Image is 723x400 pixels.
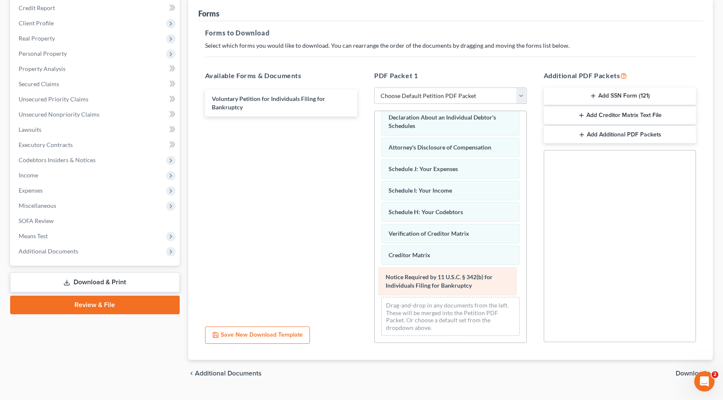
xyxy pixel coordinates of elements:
span: Executory Contracts [19,141,73,148]
span: Unsecured Nonpriority Claims [19,111,99,118]
span: Attorney's Disclosure of Compensation [389,144,491,151]
span: Download [676,370,706,377]
h5: Forms to Download [205,28,696,38]
p: Select which forms you would like to download. You can rearrange the order of the documents by dr... [205,41,696,50]
a: Review & File [10,296,180,314]
a: Secured Claims [12,76,180,92]
a: SOFA Review [12,213,180,229]
span: Miscellaneous [19,202,56,209]
i: chevron_left [188,370,195,377]
span: SOFA Review [19,217,54,224]
button: Download chevron_right [676,370,713,377]
span: Expenses [19,187,43,194]
span: Means Test [19,232,48,239]
a: chevron_left Additional Documents [188,370,262,377]
a: Unsecured Priority Claims [12,92,180,107]
h5: Additional PDF Packets [544,71,696,81]
span: Schedule I: Your Income [389,187,452,194]
span: Voluntary Petition for Individuals Filing for Bankruptcy [212,95,325,111]
span: Schedule H: Your Codebtors [389,208,463,215]
span: Property Analysis [19,65,66,72]
span: Additional Documents [195,370,262,377]
span: 2 [712,371,718,378]
span: Real Property [19,35,55,42]
span: Verification of Creditor Matrix [389,230,469,237]
h5: PDF Packet 1 [374,71,527,81]
span: Personal Property [19,50,67,57]
h5: Available Forms & Documents [205,71,358,81]
button: Add Additional PDF Packets [544,126,696,144]
span: Creditor Matrix [389,251,430,259]
i: chevron_right [706,370,713,377]
div: Forms [198,8,219,19]
a: Download & Print [10,272,180,292]
iframe: Intercom live chat [694,371,715,392]
span: Secured Claims [19,80,59,87]
button: Add SSN Form (121) [544,87,696,105]
a: Property Analysis [12,61,180,76]
span: Lawsuits [19,126,41,133]
span: Unsecured Priority Claims [19,95,88,103]
span: Notice Required by 11 U.S.C. § 342(b) for Individuals Filing for Bankruptcy [386,273,493,289]
span: Declaration About an Individual Debtor's Schedules [389,114,496,129]
span: Codebtors Insiders & Notices [19,156,96,163]
a: Credit Report [12,0,180,16]
button: Save New Download Template [205,327,310,344]
span: Additional Documents [19,248,78,255]
span: Schedule J: Your Expenses [389,165,458,172]
a: Executory Contracts [12,137,180,152]
a: Lawsuits [12,122,180,137]
a: Unsecured Nonpriority Claims [12,107,180,122]
span: Client Profile [19,19,54,27]
button: Add Creditor Matrix Text File [544,106,696,124]
span: Credit Report [19,4,55,11]
div: Drag-and-drop in any documents from the left. These will be merged into the Petition PDF Packet. ... [381,297,520,336]
span: Income [19,171,38,179]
